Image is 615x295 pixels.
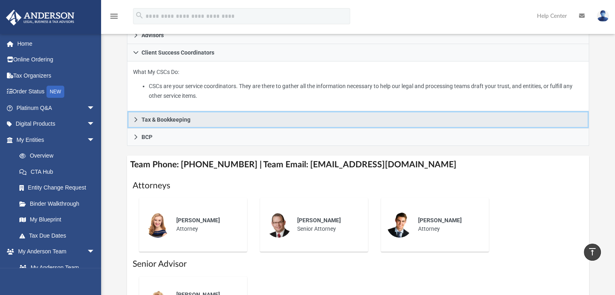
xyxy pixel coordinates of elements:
[11,259,99,276] a: My Anderson Team
[142,32,164,38] span: Advisors
[87,100,103,116] span: arrow_drop_down
[11,228,107,244] a: Tax Due Dates
[109,11,119,21] i: menu
[127,156,590,174] h4: Team Phone: [PHONE_NUMBER] | Team Email: [EMAIL_ADDRESS][DOMAIN_NAME]
[87,132,103,148] span: arrow_drop_down
[11,180,107,196] a: Entity Change Request
[171,211,241,239] div: Attorney
[142,134,152,140] span: BCP
[266,212,292,238] img: thumbnail
[133,67,583,101] p: What My CSCs Do:
[142,50,214,55] span: Client Success Coordinators
[6,244,103,260] a: My Anderson Teamarrow_drop_down
[127,44,590,61] a: Client Success Coordinators
[109,15,119,21] a: menu
[412,211,483,239] div: Attorney
[6,52,107,68] a: Online Ordering
[588,247,597,257] i: vertical_align_top
[127,129,590,146] a: BCP
[297,217,341,223] span: [PERSON_NAME]
[6,67,107,84] a: Tax Organizers
[87,244,103,260] span: arrow_drop_down
[133,258,584,270] h1: Senior Advisor
[6,132,107,148] a: My Entitiesarrow_drop_down
[145,212,171,238] img: thumbnail
[135,11,144,20] i: search
[176,217,220,223] span: [PERSON_NAME]
[6,84,107,100] a: Order StatusNEW
[6,100,107,116] a: Platinum Q&Aarrow_drop_down
[6,116,107,132] a: Digital Productsarrow_drop_down
[11,148,107,164] a: Overview
[11,212,103,228] a: My Blueprint
[87,116,103,133] span: arrow_drop_down
[11,164,107,180] a: CTA Hub
[133,180,584,192] h1: Attorneys
[142,117,190,122] span: Tax & Bookkeeping
[418,217,462,223] span: [PERSON_NAME]
[127,61,590,112] div: Client Success Coordinators
[127,111,590,129] a: Tax & Bookkeeping
[6,36,107,52] a: Home
[292,211,362,239] div: Senior Attorney
[11,196,107,212] a: Binder Walkthrough
[584,244,601,261] a: vertical_align_top
[597,10,609,22] img: User Pic
[4,10,77,25] img: Anderson Advisors Platinum Portal
[127,27,590,44] a: Advisors
[46,86,64,98] div: NEW
[387,212,412,238] img: thumbnail
[149,81,583,101] li: CSCs are your service coordinators. They are there to gather all the information necessary to hel...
